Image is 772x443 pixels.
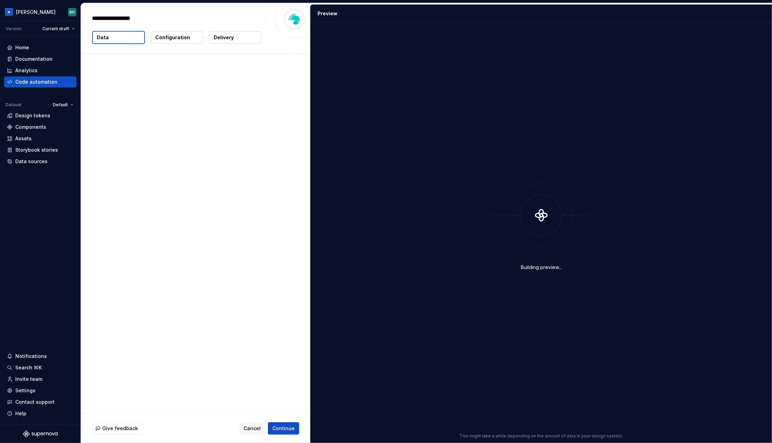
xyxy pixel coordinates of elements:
div: Storybook stories [15,147,58,153]
div: Components [15,124,46,131]
p: Data [97,34,109,41]
span: Current draft [42,26,69,32]
div: Notifications [15,353,47,360]
button: Continue [268,422,299,435]
button: Notifications [4,351,76,362]
div: BH [70,9,75,15]
button: Help [4,408,76,419]
div: Contact support [15,399,55,406]
div: Home [15,44,29,51]
p: This might take a while depending on the amount of data in your design system. [460,433,623,439]
div: Design tokens [15,112,50,119]
div: Version [6,26,22,32]
a: Analytics [4,65,76,76]
a: Invite team [4,374,76,385]
div: [PERSON_NAME] [16,9,56,16]
a: Data sources [4,156,76,167]
div: Data sources [15,158,48,165]
div: Building preview... [521,264,562,271]
button: Configuration [151,31,203,44]
a: Code automation [4,76,76,87]
div: Assets [15,135,32,142]
a: Storybook stories [4,144,76,156]
a: Home [4,42,76,53]
svg: Supernova Logo [23,431,58,437]
a: Assets [4,133,76,144]
img: 049812b6-2877-400d-9dc9-987621144c16.png [5,8,13,16]
div: Invite team [15,376,42,383]
div: Settings [15,387,35,394]
a: Settings [4,385,76,396]
button: Cancel [239,422,265,435]
button: Delivery [209,31,261,44]
div: Dataset [6,102,22,108]
span: Default [53,102,68,108]
a: Design tokens [4,110,76,121]
p: Delivery [214,34,234,41]
button: Contact support [4,396,76,408]
button: Data [92,31,145,44]
button: Search ⌘K [4,362,76,373]
button: Current draft [39,24,78,34]
a: Documentation [4,53,76,65]
button: [PERSON_NAME]BH [1,5,79,19]
div: Documentation [15,56,52,62]
span: Continue [272,425,295,432]
span: Cancel [244,425,261,432]
div: Analytics [15,67,38,74]
span: Give feedback [102,425,138,432]
p: Configuration [155,34,190,41]
div: Search ⌘K [15,364,42,371]
div: Help [15,410,26,417]
button: Give feedback [92,422,142,435]
a: Components [4,122,76,133]
div: Code automation [15,78,57,85]
button: Default [50,100,76,110]
div: Preview [318,10,337,17]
